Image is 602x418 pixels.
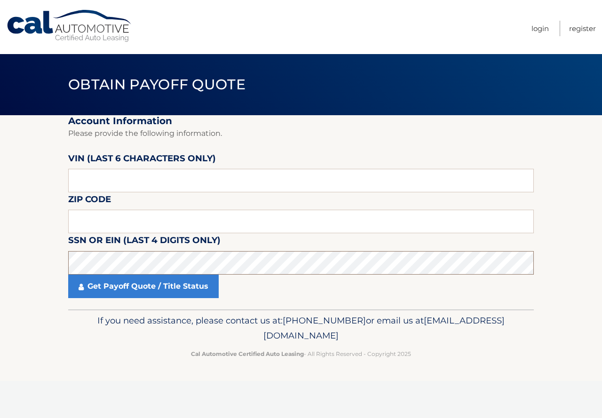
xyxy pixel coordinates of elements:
[6,9,133,43] a: Cal Automotive
[68,115,534,127] h2: Account Information
[68,151,216,169] label: VIN (last 6 characters only)
[68,192,111,210] label: Zip Code
[74,349,528,359] p: - All Rights Reserved - Copyright 2025
[68,233,221,251] label: SSN or EIN (last 4 digits only)
[74,313,528,343] p: If you need assistance, please contact us at: or email us at
[68,76,246,93] span: Obtain Payoff Quote
[569,21,596,36] a: Register
[283,315,366,326] span: [PHONE_NUMBER]
[68,127,534,140] p: Please provide the following information.
[191,350,304,357] strong: Cal Automotive Certified Auto Leasing
[68,275,219,298] a: Get Payoff Quote / Title Status
[531,21,549,36] a: Login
